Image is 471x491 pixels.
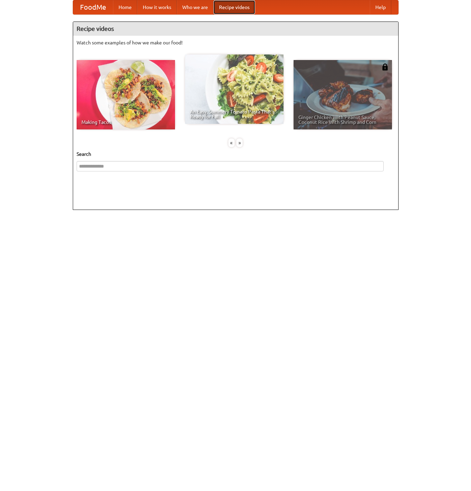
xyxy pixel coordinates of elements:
a: Home [113,0,137,14]
div: » [236,138,243,147]
div: « [228,138,235,147]
span: An Easy, Summery Tomato Pasta That's Ready for Fall [190,109,279,119]
h4: Recipe videos [73,22,398,36]
a: How it works [137,0,177,14]
a: Making Tacos [77,60,175,129]
h5: Search [77,151,395,158]
a: Who we are [177,0,213,14]
a: Recipe videos [213,0,255,14]
img: 483408.png [382,64,389,70]
a: FoodMe [73,0,113,14]
a: Help [370,0,391,14]
p: Watch some examples of how we make our food! [77,39,395,46]
a: An Easy, Summery Tomato Pasta That's Ready for Fall [185,54,284,124]
span: Making Tacos [81,120,170,125]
